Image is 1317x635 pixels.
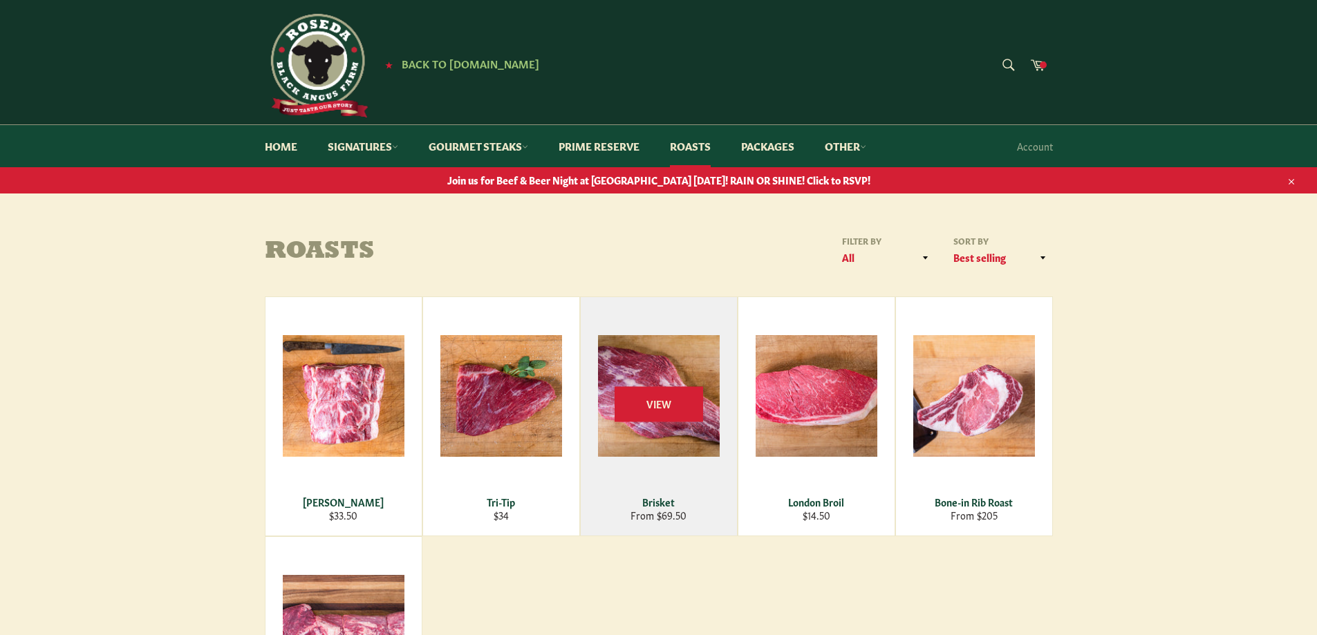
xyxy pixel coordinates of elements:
[756,335,877,457] img: London Broil
[265,238,659,266] h1: Roasts
[545,125,653,167] a: Prime Reserve
[904,509,1043,522] div: From $205
[811,125,880,167] a: Other
[274,495,413,509] div: [PERSON_NAME]
[440,335,562,457] img: Tri-Tip
[415,125,542,167] a: Gourmet Steaks
[738,296,895,536] a: London Broil London Broil $14.50
[274,509,413,522] div: $33.50
[895,296,1053,536] a: Bone-in Rib Roast Bone-in Rib Roast From $205
[747,509,886,522] div: $14.50
[431,495,570,509] div: Tri-Tip
[385,59,393,70] span: ★
[431,509,570,522] div: $34
[656,125,725,167] a: Roasts
[747,495,886,509] div: London Broil
[949,235,1053,247] label: Sort by
[615,386,703,421] span: View
[904,495,1043,509] div: Bone-in Rib Roast
[589,495,728,509] div: Brisket
[837,235,935,247] label: Filter by
[422,296,580,536] a: Tri-Tip Tri-Tip $34
[1010,126,1060,167] a: Account
[378,59,539,70] a: ★ Back to [DOMAIN_NAME]
[580,296,738,536] a: Brisket Brisket From $69.50 View
[727,125,808,167] a: Packages
[314,125,412,167] a: Signatures
[913,335,1035,457] img: Bone-in Rib Roast
[265,14,368,117] img: Roseda Beef
[402,56,539,70] span: Back to [DOMAIN_NAME]
[265,296,422,536] a: Chuck Roast [PERSON_NAME] $33.50
[251,125,311,167] a: Home
[283,335,404,457] img: Chuck Roast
